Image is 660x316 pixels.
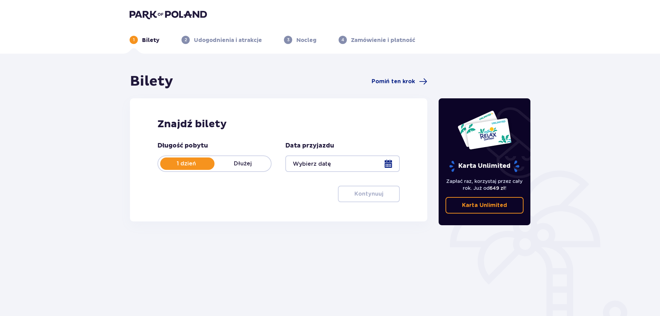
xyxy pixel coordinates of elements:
p: 2 [185,37,187,43]
div: 1Bilety [130,36,159,44]
p: Udogodnienia i atrakcje [194,36,262,44]
p: 3 [287,37,289,43]
p: Karta Unlimited [449,160,520,172]
h2: Znajdź bilety [157,118,400,131]
p: Długość pobytu [157,142,208,150]
a: Pomiń ten krok [372,77,427,86]
p: 4 [341,37,344,43]
button: Kontynuuj [338,186,400,202]
p: Dłużej [214,160,271,167]
p: Zamówienie i płatność [351,36,415,44]
p: 1 dzień [158,160,214,167]
img: Park of Poland logo [130,10,207,19]
p: 1 [133,37,135,43]
h1: Bilety [130,73,173,90]
p: Zapłać raz, korzystaj przez cały rok. Już od ! [445,178,524,192]
p: Nocleg [296,36,317,44]
p: Data przyjazdu [285,142,334,150]
div: 2Udogodnienia i atrakcje [181,36,262,44]
span: Pomiń ten krok [372,78,415,85]
span: 649 zł [489,185,505,191]
a: Karta Unlimited [445,197,524,214]
p: Kontynuuj [354,190,383,198]
div: 3Nocleg [284,36,317,44]
p: Bilety [142,36,159,44]
div: 4Zamówienie i płatność [339,36,415,44]
img: Dwie karty całoroczne do Suntago z napisem 'UNLIMITED RELAX', na białym tle z tropikalnymi liśćmi... [457,110,512,150]
p: Karta Unlimited [462,201,507,209]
